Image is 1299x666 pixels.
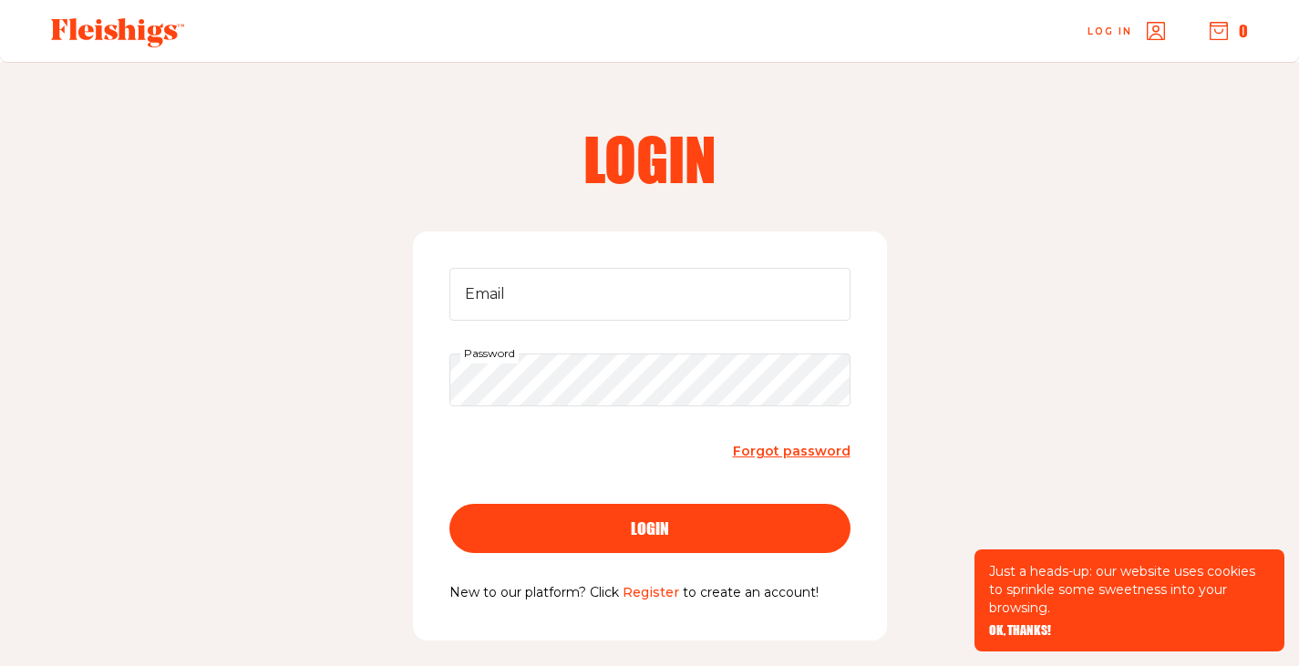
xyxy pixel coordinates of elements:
a: Log in [1088,22,1165,40]
span: Log in [1088,25,1132,38]
button: 0 [1210,21,1248,41]
span: Forgot password [733,443,851,459]
h2: Login [417,129,883,188]
input: Password [449,353,851,406]
a: Forgot password [733,439,851,464]
input: Email [449,268,851,321]
a: Register [623,584,679,600]
p: New to our platform? Click to create an account! [449,582,851,604]
span: login [631,520,669,537]
button: login [449,504,851,553]
label: Password [460,343,519,364]
p: Just a heads-up: our website uses cookies to sprinkle some sweetness into your browsing. [989,562,1270,617]
button: OK, THANKS! [989,624,1051,637]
